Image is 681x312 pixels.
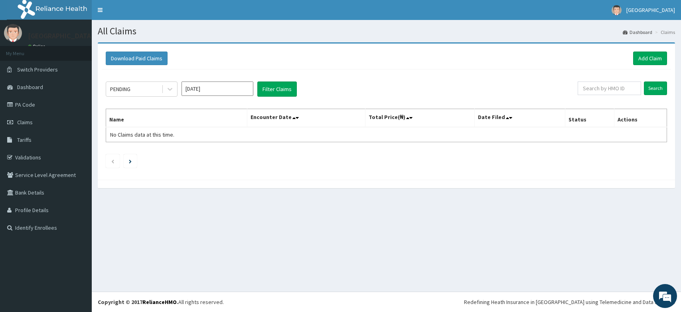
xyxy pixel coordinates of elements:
button: Download Paid Claims [106,52,168,65]
img: User Image [612,5,622,15]
th: Actions [614,109,667,127]
span: [GEOGRAPHIC_DATA] [626,6,675,14]
span: Claims [17,119,33,126]
input: Select Month and Year [182,81,253,96]
th: Total Price(₦) [365,109,475,127]
div: Redefining Heath Insurance in [GEOGRAPHIC_DATA] using Telemedicine and Data Science! [464,298,675,306]
footer: All rights reserved. [92,292,681,312]
strong: Copyright © 2017 . [98,298,178,306]
a: Add Claim [633,52,667,65]
a: Next page [129,157,132,165]
div: PENDING [110,85,130,93]
a: RelianceHMO [142,298,177,306]
h1: All Claims [98,26,675,36]
span: Tariffs [17,136,32,143]
input: Search [644,81,667,95]
th: Date Filed [475,109,565,127]
button: Filter Claims [257,81,297,97]
span: No Claims data at this time. [110,131,174,138]
span: Dashboard [17,83,43,91]
img: User Image [4,24,22,42]
span: Switch Providers [17,66,58,73]
input: Search by HMO ID [578,81,641,95]
a: Dashboard [623,29,652,36]
th: Name [106,109,247,127]
th: Encounter Date [247,109,365,127]
a: Previous page [111,157,114,165]
th: Status [565,109,614,127]
a: Online [28,44,47,49]
p: [GEOGRAPHIC_DATA] [28,32,94,40]
li: Claims [653,29,675,36]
